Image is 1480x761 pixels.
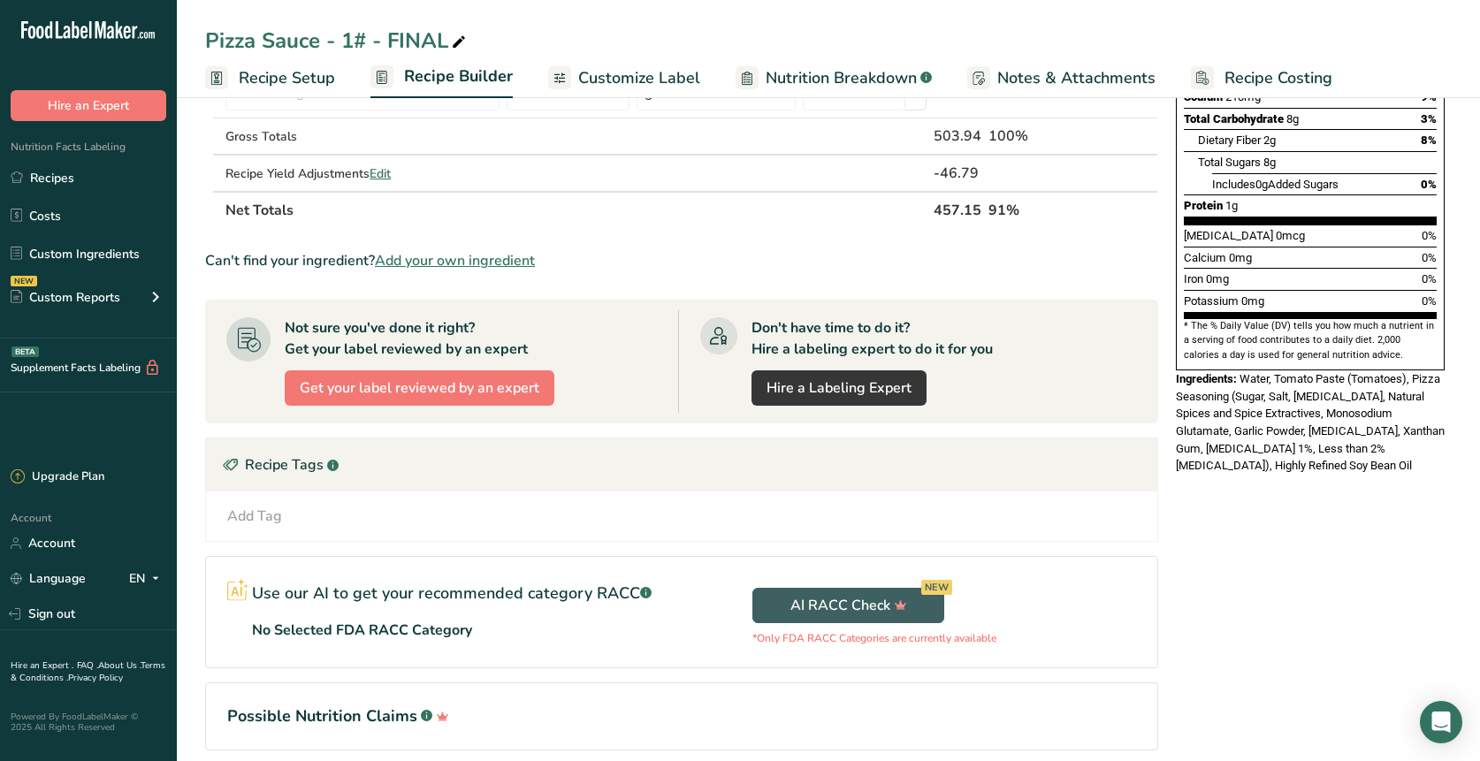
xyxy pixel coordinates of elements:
[225,127,500,146] div: Gross Totals
[1184,319,1437,362] section: * The % Daily Value (DV) tells you how much a nutrient in a serving of food contributes to a dail...
[988,126,1074,147] div: 100%
[1198,156,1261,169] span: Total Sugars
[375,250,535,271] span: Add your own ingredient
[225,164,500,183] div: Recipe Yield Adjustments
[790,595,907,616] span: AI RACC Check
[252,582,652,605] p: Use our AI to get your recommended category RACC
[227,704,1136,728] h1: Possible Nutrition Claims
[1422,272,1437,285] span: 0%
[1286,112,1299,126] span: 8g
[997,66,1156,90] span: Notes & Attachments
[205,250,1158,271] div: Can't find your ingredient?
[1229,251,1252,264] span: 0mg
[77,659,98,672] a: FAQ .
[11,659,165,684] a: Terms & Conditions .
[752,588,944,623] button: AI RACC Check NEW
[11,659,73,672] a: Hire an Expert .
[736,58,932,98] a: Nutrition Breakdown
[1420,701,1462,743] div: Open Intercom Messenger
[285,317,528,360] div: Not sure you've done it right? Get your label reviewed by an expert
[1184,90,1223,103] span: Sodium
[300,377,539,399] span: Get your label reviewed by an expert
[1422,251,1437,264] span: 0%
[1176,372,1237,385] span: Ingredients:
[370,165,391,182] span: Edit
[68,672,123,684] a: Privacy Policy
[1276,229,1305,242] span: 0mcg
[252,620,472,641] p: No Selected FDA RACC Category
[934,163,981,184] div: -46.79
[206,438,1157,491] div: Recipe Tags
[1184,272,1203,285] span: Iron
[1225,199,1238,212] span: 1g
[11,712,166,733] div: Powered By FoodLabelMaker © 2025 All Rights Reserved
[1191,58,1332,98] a: Recipe Costing
[751,317,993,360] div: Don't have time to do it? Hire a labeling expert to do it for you
[205,25,469,57] div: Pizza Sauce - 1# - FINAL
[985,191,1078,228] th: 91%
[1422,294,1437,308] span: 0%
[1184,199,1223,212] span: Protein
[1422,229,1437,242] span: 0%
[285,370,554,406] button: Get your label reviewed by an expert
[930,191,985,228] th: 457.15
[1184,229,1273,242] span: [MEDICAL_DATA]
[1421,133,1437,147] span: 8%
[11,288,120,307] div: Custom Reports
[11,90,166,121] button: Hire an Expert
[1421,112,1437,126] span: 3%
[11,346,39,357] div: BETA
[11,276,37,286] div: NEW
[1184,251,1226,264] span: Calcium
[1263,156,1276,169] span: 8g
[1225,90,1261,103] span: 210mg
[1206,272,1229,285] span: 0mg
[404,65,513,88] span: Recipe Builder
[98,659,141,672] a: About Us .
[1212,178,1339,191] span: Includes Added Sugars
[1198,133,1261,147] span: Dietary Fiber
[1421,178,1437,191] span: 0%
[1421,90,1437,103] span: 9%
[1176,372,1445,472] span: Water, Tomato Paste (Tomatoes), Pizza Seasoning (Sugar, Salt, [MEDICAL_DATA], Natural Spices and ...
[967,58,1156,98] a: Notes & Attachments
[548,58,700,98] a: Customize Label
[578,66,700,90] span: Customize Label
[752,630,996,646] p: *Only FDA RACC Categories are currently available
[370,57,513,99] a: Recipe Builder
[1255,178,1268,191] span: 0g
[1224,66,1332,90] span: Recipe Costing
[934,126,981,147] div: 503.94
[11,468,104,486] div: Upgrade Plan
[129,568,166,590] div: EN
[222,191,930,228] th: Net Totals
[239,66,335,90] span: Recipe Setup
[1263,133,1276,147] span: 2g
[751,370,927,406] a: Hire a Labeling Expert
[921,580,952,595] div: NEW
[227,506,282,527] div: Add Tag
[1184,294,1239,308] span: Potassium
[11,563,86,594] a: Language
[1184,112,1284,126] span: Total Carbohydrate
[205,58,335,98] a: Recipe Setup
[1241,294,1264,308] span: 0mg
[766,66,917,90] span: Nutrition Breakdown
